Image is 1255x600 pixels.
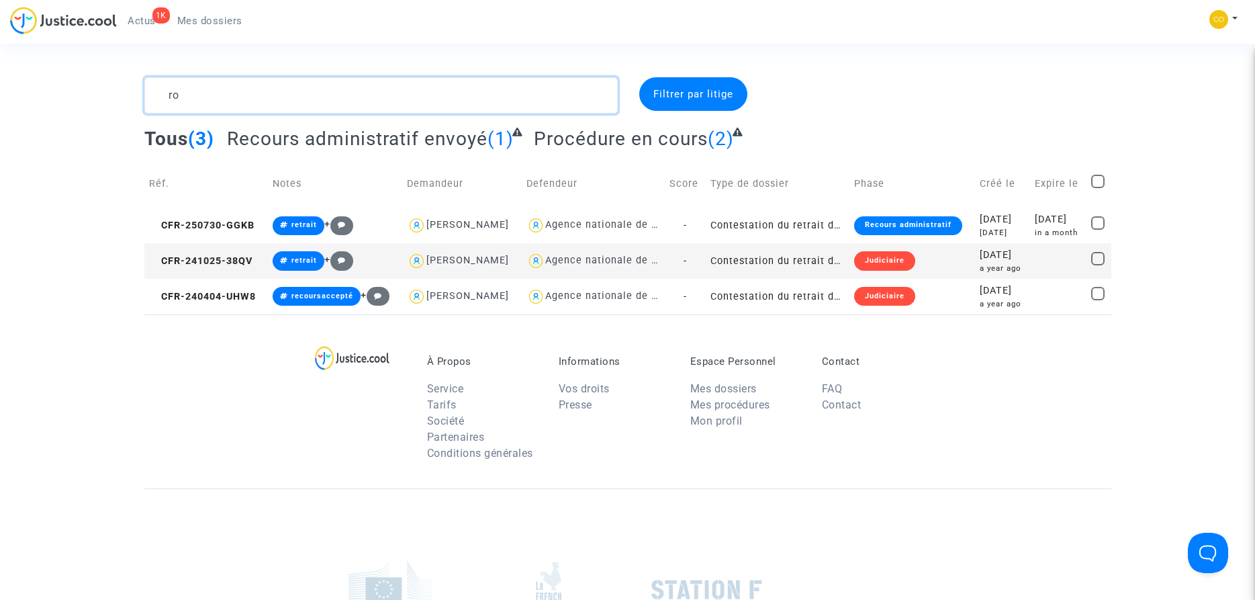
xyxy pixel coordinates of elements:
[522,160,665,208] td: Defendeur
[526,216,546,235] img: icon-user.svg
[361,290,389,301] span: +
[427,382,464,395] a: Service
[117,11,167,31] a: 1KActus
[427,398,457,411] a: Tarifs
[559,398,592,411] a: Presse
[149,255,252,267] span: CFR-241025-38QV
[980,212,1025,227] div: [DATE]
[426,219,509,230] div: [PERSON_NAME]
[324,254,353,265] span: +
[402,160,521,208] td: Demandeur
[188,128,214,150] span: (3)
[167,11,253,31] a: Mes dossiers
[975,160,1029,208] td: Créé le
[149,220,254,231] span: CFR-250730-GGKB
[545,290,693,302] div: Agence nationale de l'habitat
[526,287,546,306] img: icon-user.svg
[706,160,849,208] td: Type de dossier
[268,160,402,208] td: Notes
[1209,10,1228,29] img: 5a13cfc393247f09c958b2f13390bacc
[149,291,256,302] span: CFR-240404-UHW8
[407,287,426,306] img: icon-user.svg
[1030,160,1086,208] td: Expire le
[427,355,539,368] p: À Propos
[854,216,962,235] div: Recours administratif
[407,216,426,235] img: icon-user.svg
[690,398,770,411] a: Mes procédures
[324,218,353,230] span: +
[690,415,743,427] a: Mon profil
[849,160,975,208] td: Phase
[980,298,1025,310] div: a year ago
[291,292,353,300] span: recoursaccepté
[651,580,762,600] img: stationf.png
[1035,227,1082,239] div: in a month
[690,382,757,395] a: Mes dossiers
[487,128,514,150] span: (1)
[144,160,269,208] td: Réf.
[407,251,426,271] img: icon-user.svg
[291,220,317,229] span: retrait
[665,160,706,208] td: Score
[545,219,693,230] div: Agence nationale de l'habitat
[545,255,693,266] div: Agence nationale de l'habitat
[822,398,862,411] a: Contact
[708,128,734,150] span: (2)
[822,355,933,368] p: Contact
[684,291,687,302] span: -
[854,287,915,306] div: Judiciaire
[10,7,117,34] img: jc-logo.svg
[822,382,843,395] a: FAQ
[690,355,802,368] p: Espace Personnel
[152,7,170,24] div: 1K
[653,88,733,100] span: Filtrer par litige
[980,248,1025,263] div: [DATE]
[980,263,1025,274] div: a year ago
[854,251,915,270] div: Judiciaire
[706,279,849,314] td: Contestation du retrait de [PERSON_NAME] par l'ANAH (mandataire)
[684,255,687,267] span: -
[706,208,849,243] td: Contestation du retrait de [PERSON_NAME] par l'ANAH (mandataire)
[177,15,242,27] span: Mes dossiers
[426,255,509,266] div: [PERSON_NAME]
[128,15,156,27] span: Actus
[1188,533,1228,573] iframe: Help Scout Beacon - Open
[980,284,1025,298] div: [DATE]
[1035,212,1082,227] div: [DATE]
[427,415,465,427] a: Société
[534,128,708,150] span: Procédure en cours
[980,227,1025,239] div: [DATE]
[227,128,487,150] span: Recours administratif envoyé
[427,447,533,460] a: Conditions générales
[144,128,188,150] span: Tous
[315,346,389,370] img: logo-lg.svg
[684,220,687,231] span: -
[426,290,509,302] div: [PERSON_NAME]
[526,251,546,271] img: icon-user.svg
[559,382,610,395] a: Vos droits
[559,355,670,368] p: Informations
[291,256,317,265] span: retrait
[427,431,485,443] a: Partenaires
[706,243,849,279] td: Contestation du retrait de [PERSON_NAME] par l'ANAH (mandataire)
